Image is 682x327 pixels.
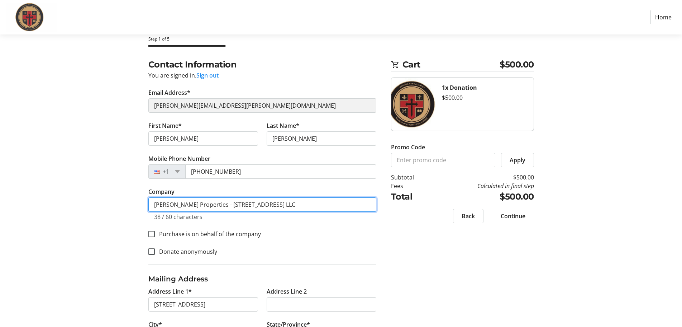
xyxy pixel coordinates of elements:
[391,78,436,131] img: Donation
[442,93,528,102] div: $500.00
[492,209,534,223] button: Continue
[148,154,210,163] label: Mobile Phone Number
[267,287,307,296] label: Address Line 2
[453,209,483,223] button: Back
[501,153,534,167] button: Apply
[185,164,376,179] input: (201) 555-0123
[267,121,299,130] label: Last Name*
[462,212,475,220] span: Back
[650,10,676,24] a: Home
[155,230,261,238] label: Purchase is on behalf of the company
[148,297,258,312] input: Address
[391,153,495,167] input: Enter promo code
[148,58,376,71] h2: Contact Information
[155,247,217,256] label: Donate anonymously
[196,71,219,80] button: Sign out
[148,287,192,296] label: Address Line 1*
[148,274,376,284] h3: Mailing Address
[391,190,432,203] td: Total
[148,187,175,196] label: Company
[391,143,425,151] label: Promo Code
[148,121,182,130] label: First Name*
[148,88,190,97] label: Email Address*
[154,213,202,221] tr-character-limit: 38 / 60 characters
[391,173,432,182] td: Subtotal
[510,156,525,164] span: Apply
[432,182,534,190] td: Calculated in final step
[500,58,534,71] span: $500.00
[501,212,525,220] span: Continue
[391,182,432,190] td: Fees
[432,173,534,182] td: $500.00
[148,36,534,42] div: Step 1 of 5
[6,3,57,32] img: Cardinal Kung Academy's Logo
[148,71,376,80] div: You are signed in.
[432,190,534,203] td: $500.00
[402,58,500,71] span: Cart
[442,84,477,92] strong: 1x Donation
